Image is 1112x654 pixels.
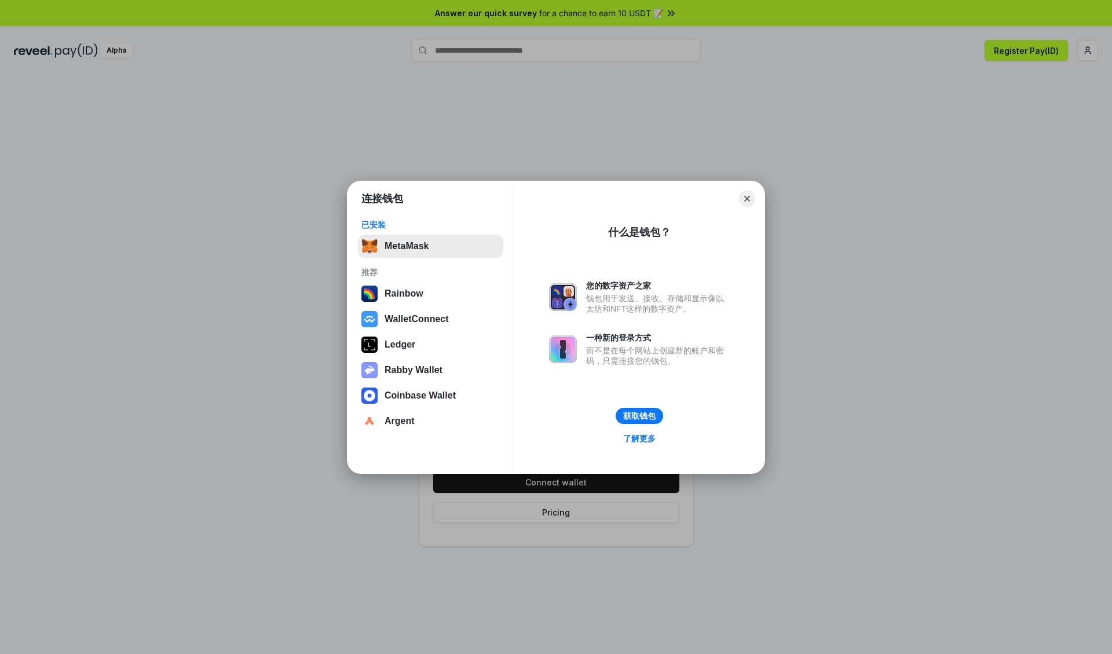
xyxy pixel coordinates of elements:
[358,384,503,407] button: Coinbase Wallet
[586,333,730,343] div: 一种新的登录方式
[358,359,503,382] button: Rabby Wallet
[358,308,503,331] button: WalletConnect
[361,267,500,277] div: 推荐
[586,280,730,291] div: 您的数字资产之家
[549,335,577,363] img: svg+xml,%3Csvg%20xmlns%3D%22http%3A%2F%2Fwww.w3.org%2F2000%2Fsvg%22%20fill%3D%22none%22%20viewBox...
[616,408,663,424] button: 获取钱包
[549,283,577,311] img: svg+xml,%3Csvg%20xmlns%3D%22http%3A%2F%2Fwww.w3.org%2F2000%2Fsvg%22%20fill%3D%22none%22%20viewBox...
[361,220,500,230] div: 已安装
[358,235,503,258] button: MetaMask
[361,362,378,378] img: svg+xml,%3Csvg%20xmlns%3D%22http%3A%2F%2Fwww.w3.org%2F2000%2Fsvg%22%20fill%3D%22none%22%20viewBox...
[385,339,415,350] div: Ledger
[623,433,656,444] div: 了解更多
[358,282,503,305] button: Rainbow
[361,192,403,206] h1: 连接钱包
[385,241,429,251] div: MetaMask
[361,413,378,429] img: svg+xml,%3Csvg%20width%3D%2228%22%20height%3D%2228%22%20viewBox%3D%220%200%2028%2028%22%20fill%3D...
[586,345,730,366] div: 而不是在每个网站上创建新的账户和密码，只需连接您的钱包。
[739,191,755,207] button: Close
[361,311,378,327] img: svg+xml,%3Csvg%20width%3D%2228%22%20height%3D%2228%22%20viewBox%3D%220%200%2028%2028%22%20fill%3D...
[361,286,378,302] img: svg+xml,%3Csvg%20width%3D%22120%22%20height%3D%22120%22%20viewBox%3D%220%200%20120%20120%22%20fil...
[623,411,656,421] div: 获取钱包
[616,431,663,446] a: 了解更多
[361,238,378,254] img: svg+xml,%3Csvg%20fill%3D%22none%22%20height%3D%2233%22%20viewBox%3D%220%200%2035%2033%22%20width%...
[358,333,503,356] button: Ledger
[358,410,503,433] button: Argent
[586,293,730,314] div: 钱包用于发送、接收、存储和显示像以太坊和NFT这样的数字资产。
[608,225,671,239] div: 什么是钱包？
[385,390,456,401] div: Coinbase Wallet
[361,388,378,404] img: svg+xml,%3Csvg%20width%3D%2228%22%20height%3D%2228%22%20viewBox%3D%220%200%2028%2028%22%20fill%3D...
[385,365,442,375] div: Rabby Wallet
[385,288,423,299] div: Rainbow
[361,337,378,353] img: svg+xml,%3Csvg%20xmlns%3D%22http%3A%2F%2Fwww.w3.org%2F2000%2Fsvg%22%20width%3D%2228%22%20height%3...
[385,314,449,324] div: WalletConnect
[385,416,415,426] div: Argent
